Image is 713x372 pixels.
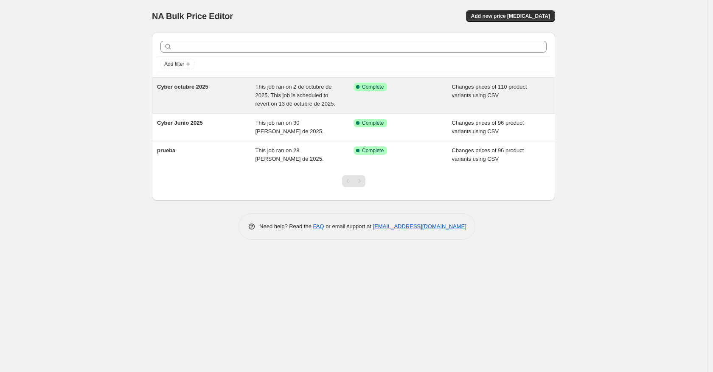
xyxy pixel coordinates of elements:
[313,223,324,229] a: FAQ
[342,175,365,187] nav: Pagination
[259,223,313,229] span: Need help? Read the
[255,147,324,162] span: This job ran on 28 [PERSON_NAME] de 2025.
[255,84,336,107] span: This job ran on 2 de octubre de 2025. This job is scheduled to revert on 13 de octubre de 2025.
[362,120,384,126] span: Complete
[160,59,194,69] button: Add filter
[157,147,175,154] span: prueba
[452,84,527,98] span: Changes prices of 110 product variants using CSV
[255,120,324,134] span: This job ran on 30 [PERSON_NAME] de 2025.
[157,120,203,126] span: Cyber Junio 2025
[324,223,373,229] span: or email support at
[471,13,550,20] span: Add new price [MEDICAL_DATA]
[362,147,384,154] span: Complete
[164,61,184,67] span: Add filter
[362,84,384,90] span: Complete
[152,11,233,21] span: NA Bulk Price Editor
[157,84,208,90] span: Cyber octubre 2025
[452,120,524,134] span: Changes prices of 96 product variants using CSV
[452,147,524,162] span: Changes prices of 96 product variants using CSV
[373,223,466,229] a: [EMAIL_ADDRESS][DOMAIN_NAME]
[466,10,555,22] button: Add new price [MEDICAL_DATA]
